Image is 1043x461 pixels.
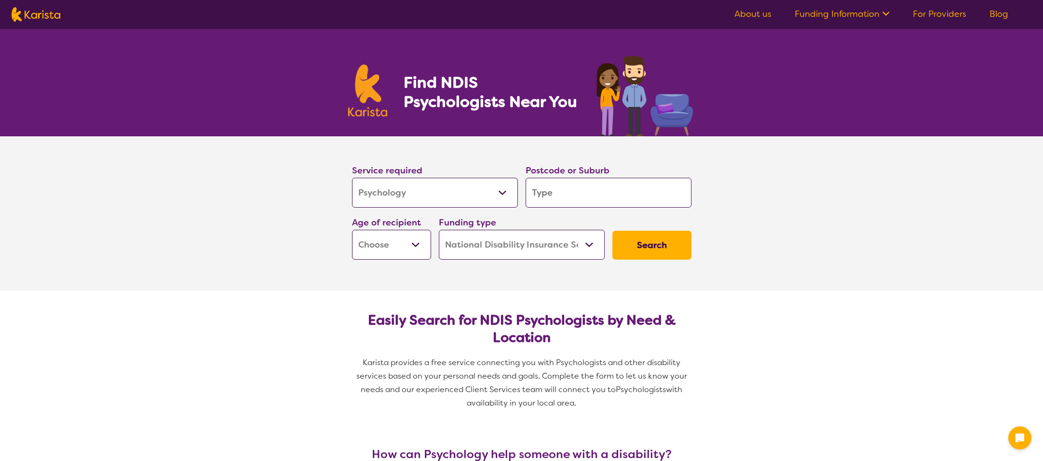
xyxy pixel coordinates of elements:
[352,217,421,228] label: Age of recipient
[593,52,695,136] img: psychology
[526,178,691,208] input: Type
[734,8,772,20] a: About us
[348,65,388,117] img: Karista logo
[439,217,496,228] label: Funding type
[352,165,422,176] label: Service required
[616,384,666,395] span: Psychologists
[913,8,966,20] a: For Providers
[612,231,691,260] button: Search
[356,357,689,395] span: Karista provides a free service connecting you with Psychologists and other disability services b...
[795,8,890,20] a: Funding Information
[404,73,582,111] h1: Find NDIS Psychologists Near You
[989,8,1008,20] a: Blog
[12,7,60,22] img: Karista logo
[360,312,684,346] h2: Easily Search for NDIS Psychologists by Need & Location
[526,165,610,176] label: Postcode or Suburb
[348,448,695,461] h3: How can Psychology help someone with a disability?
